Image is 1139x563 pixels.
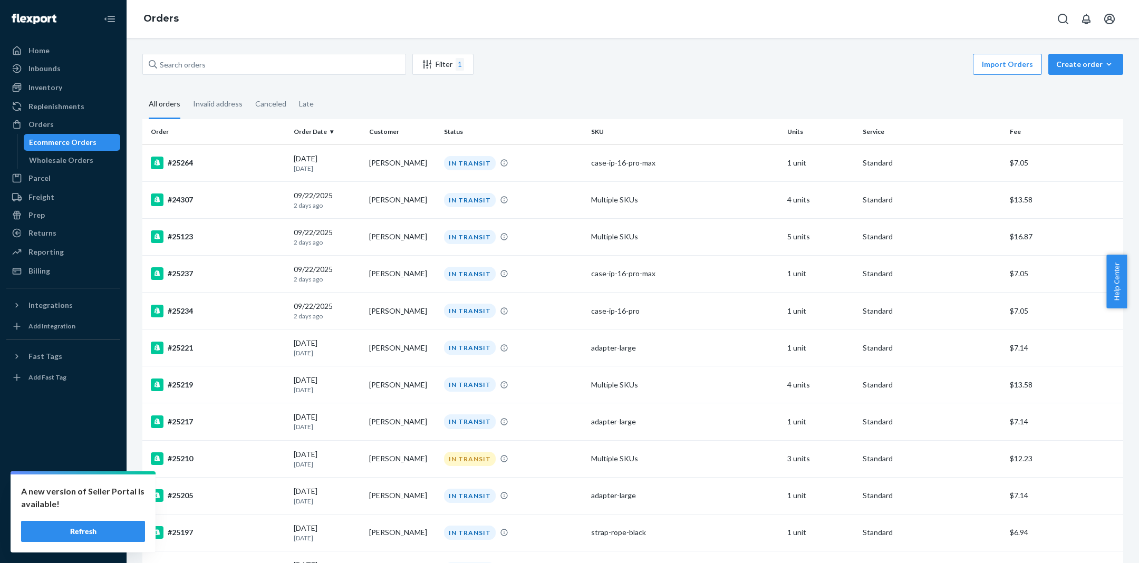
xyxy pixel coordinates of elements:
[783,403,858,440] td: 1 unit
[6,116,120,133] a: Orders
[193,90,243,118] div: Invalid address
[6,348,120,365] button: Fast Tags
[444,267,496,281] div: IN TRANSIT
[151,415,285,428] div: #25217
[1006,440,1123,477] td: $12.23
[135,4,187,34] ol: breadcrumbs
[28,210,45,220] div: Prep
[444,452,496,466] div: IN TRANSIT
[863,231,1001,242] p: Standard
[294,301,361,321] div: 09/22/2025
[6,498,120,515] a: Talk to Support
[1006,181,1123,218] td: $13.58
[294,164,361,173] p: [DATE]
[783,218,858,255] td: 5 units
[1006,477,1123,514] td: $7.14
[6,189,120,206] a: Freight
[21,521,145,542] button: Refresh
[6,263,120,279] a: Billing
[783,119,858,144] th: Units
[591,343,779,353] div: adapter-large
[294,497,361,506] p: [DATE]
[1106,255,1127,308] button: Help Center
[863,527,1001,538] p: Standard
[444,156,496,170] div: IN TRANSIT
[369,127,436,136] div: Customer
[151,489,285,502] div: #25205
[6,42,120,59] a: Home
[151,267,285,280] div: #25237
[365,218,440,255] td: [PERSON_NAME]
[863,380,1001,390] p: Standard
[412,54,474,75] button: Filter
[1006,255,1123,292] td: $7.05
[365,181,440,218] td: [PERSON_NAME]
[858,119,1006,144] th: Service
[591,527,779,538] div: strap-rope-black
[151,378,285,391] div: #25219
[587,181,783,218] td: Multiple SKUs
[24,152,121,169] a: Wholesale Orders
[299,90,314,118] div: Late
[365,144,440,181] td: [PERSON_NAME]
[28,63,61,74] div: Inbounds
[591,490,779,501] div: adapter-large
[6,170,120,187] a: Parcel
[1006,119,1123,144] th: Fee
[1006,403,1123,440] td: $7.14
[444,414,496,429] div: IN TRANSIT
[294,264,361,284] div: 09/22/2025
[28,101,84,112] div: Replenishments
[783,255,858,292] td: 1 unit
[29,155,93,166] div: Wholesale Orders
[1048,54,1123,75] button: Create order
[28,119,54,130] div: Orders
[365,366,440,403] td: [PERSON_NAME]
[28,300,73,310] div: Integrations
[21,485,145,510] p: A new version of Seller Portal is available!
[294,412,361,431] div: [DATE]
[1006,366,1123,403] td: $13.58
[863,490,1001,501] p: Standard
[294,201,361,210] p: 2 days ago
[28,45,50,56] div: Home
[294,422,361,431] p: [DATE]
[1099,8,1120,30] button: Open account menu
[294,190,361,210] div: 09/22/2025
[591,416,779,427] div: adapter-large
[863,195,1001,205] p: Standard
[365,403,440,440] td: [PERSON_NAME]
[6,318,120,335] a: Add Integration
[413,58,473,71] div: Filter
[151,230,285,243] div: #25123
[365,514,440,551] td: [PERSON_NAME]
[289,119,365,144] th: Order Date
[587,218,783,255] td: Multiple SKUs
[863,453,1001,464] p: Standard
[294,275,361,284] p: 2 days ago
[365,293,440,329] td: [PERSON_NAME]
[1076,8,1097,30] button: Open notifications
[591,306,779,316] div: case-ip-16-pro
[6,480,120,497] a: Settings
[444,193,496,207] div: IN TRANSIT
[12,14,56,24] img: Flexport logo
[863,306,1001,316] p: Standard
[294,375,361,394] div: [DATE]
[783,144,858,181] td: 1 unit
[29,137,96,148] div: Ecommerce Orders
[28,373,66,382] div: Add Fast Tag
[28,82,62,93] div: Inventory
[151,342,285,354] div: #25221
[587,366,783,403] td: Multiple SKUs
[294,338,361,357] div: [DATE]
[783,477,858,514] td: 1 unit
[587,440,783,477] td: Multiple SKUs
[294,312,361,321] p: 2 days ago
[294,385,361,394] p: [DATE]
[783,366,858,403] td: 4 units
[591,158,779,168] div: case-ip-16-pro-max
[440,119,587,144] th: Status
[6,244,120,260] a: Reporting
